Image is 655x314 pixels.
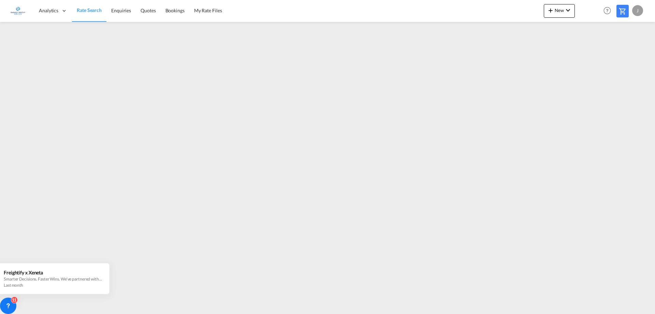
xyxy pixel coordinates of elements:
div: J [632,5,643,16]
span: Bookings [165,8,185,13]
span: New [547,8,572,13]
img: 6a2c35f0b7c411ef99d84d375d6e7407.jpg [10,3,26,18]
button: icon-plus 400-fgNewicon-chevron-down [544,4,575,18]
span: Enquiries [111,8,131,13]
span: My Rate Files [194,8,222,13]
span: Analytics [39,7,58,14]
span: Help [601,5,613,16]
md-icon: icon-chevron-down [564,6,572,14]
span: Quotes [141,8,156,13]
md-icon: icon-plus 400-fg [547,6,555,14]
div: Help [601,5,616,17]
span: Rate Search [77,7,102,13]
